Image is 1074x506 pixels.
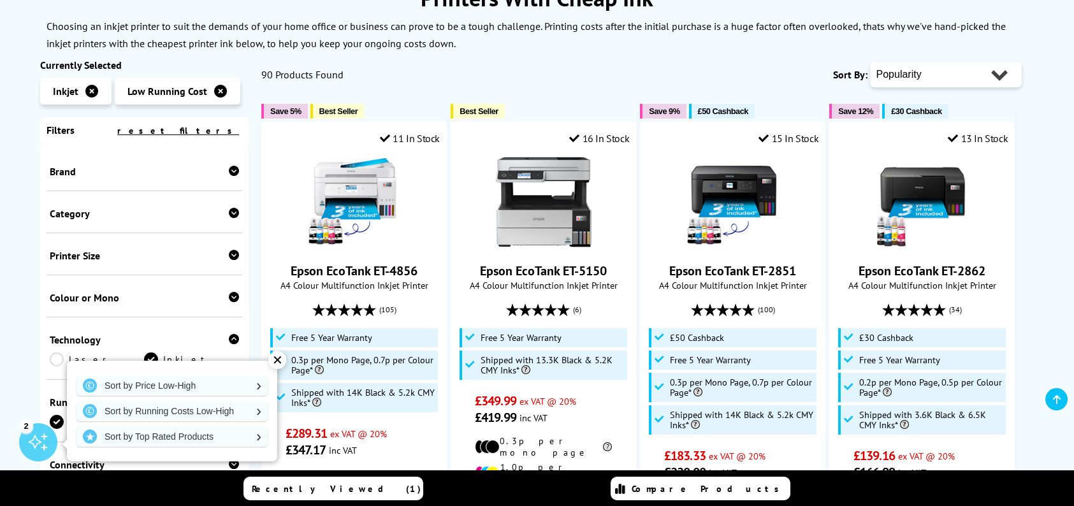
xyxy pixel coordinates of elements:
span: £289.31 [286,425,327,442]
div: 2 [19,419,33,433]
span: Compare Products [632,483,786,495]
a: Epson EcoTank ET-2851 [685,240,781,252]
span: Save 12% [838,106,873,116]
span: inc VAT [898,466,926,479]
li: 1.0p per colour page [475,461,612,484]
span: £30 Cashback [859,333,913,343]
button: Save 12% [829,104,880,119]
div: 16 In Stock [569,132,629,145]
img: Epson EcoTank ET-2851 [685,154,781,250]
div: 11 In Stock [380,132,440,145]
span: £220.00 [664,464,706,481]
li: 0.3p per mono page [286,468,423,491]
a: Epson EcoTank ET-4856 [291,263,417,279]
span: inc VAT [329,444,357,456]
img: Epson EcoTank ET-5150 [496,154,591,250]
a: Recently Viewed (1) [243,477,423,500]
button: £30 Cashback [882,104,948,119]
a: Sort by Running Costs Low-High [76,401,268,421]
span: A4 Colour Multifunction Inkjet Printer [268,279,440,291]
span: (34) [949,298,962,322]
a: Epson EcoTank ET-2862 [874,240,970,252]
div: Technology [50,333,240,346]
span: Filters [47,124,75,136]
span: Shipped with 13.3K Black & 5.2K CMY Inks* [481,355,625,375]
button: Save 5% [261,104,307,119]
div: Category [50,207,240,220]
div: Currently Selected [40,59,249,71]
div: Running Costs [50,396,240,408]
span: Free 5 Year Warranty [291,333,372,343]
div: 15 In Stock [758,132,818,145]
p: Choosing an inkjet printer to suit the demands of your home office or business can prove to be a ... [47,20,1006,50]
span: inc VAT [519,412,548,424]
span: Best Seller [319,106,358,116]
div: Printer Size [50,249,240,262]
span: Free 5 Year Warranty [859,355,940,365]
span: Low Running Cost [127,85,207,98]
li: 0.3p per mono page [475,435,612,458]
a: Inkjet [144,352,239,366]
span: £139.16 [853,447,895,464]
span: Inkjet [53,85,78,98]
div: Connectivity [50,458,240,471]
span: £30 Cashback [891,106,941,116]
span: 0.3p per Mono Page, 0.7p per Colour Page* [670,377,814,398]
span: Recently Viewed (1) [252,483,421,495]
a: Sort by Price Low-High [76,375,268,396]
div: Brand [50,165,240,178]
a: Epson EcoTank ET-2851 [669,263,796,279]
div: 13 In Stock [948,132,1008,145]
span: ex VAT @ 20% [898,450,955,462]
span: ex VAT @ 20% [519,395,576,407]
img: Epson EcoTank ET-2862 [874,154,970,250]
span: (100) [758,298,775,322]
button: Best Seller [451,104,505,119]
span: 0.2p per Mono Page, 0.5p per Colour Page* [859,377,1003,398]
span: A4 Colour Multifunction Inkjet Printer [836,279,1008,291]
button: Best Seller [310,104,365,119]
span: £50 Cashback [670,333,724,343]
span: ex VAT @ 20% [330,428,387,440]
div: ✕ [268,351,286,369]
a: Low Running Cost [50,415,240,429]
a: Epson EcoTank ET-4856 [307,240,402,252]
span: Save 5% [270,106,301,116]
span: A4 Colour Multifunction Inkjet Printer [458,279,629,291]
span: ex VAT @ 20% [709,450,766,462]
span: £166.99 [853,464,895,481]
span: £347.17 [286,442,326,458]
div: Colour or Mono [50,291,240,304]
img: Epson EcoTank ET-4856 [307,154,402,250]
a: Epson EcoTank ET-2862 [859,263,985,279]
span: £349.99 [475,393,516,409]
span: Sort By: [833,68,867,81]
span: 90 Products Found [261,68,344,81]
a: Epson EcoTank ET-5150 [496,240,591,252]
a: Compare Products [611,477,790,500]
span: £50 Cashback [698,106,748,116]
span: 0.3p per Mono Page, 0.7p per Colour Page* [291,355,435,375]
button: Save 9% [640,104,686,119]
a: Sort by Top Rated Products [76,426,268,447]
button: £50 Cashback [689,104,755,119]
a: reset filters [117,125,239,136]
span: £183.33 [664,447,706,464]
a: Laser [50,352,145,366]
span: Save 9% [649,106,679,116]
span: Shipped with 14K Black & 5.2k CMY Inks* [670,410,814,430]
span: A4 Colour Multifunction Inkjet Printer [647,279,818,291]
span: inc VAT [709,466,737,479]
span: (6) [573,298,581,322]
span: £419.99 [475,409,516,426]
span: Shipped with 14K Black & 5.2k CMY Inks* [291,387,435,408]
span: Shipped with 3.6K Black & 6.5K CMY Inks* [859,410,1003,430]
span: (105) [379,298,396,322]
span: Free 5 Year Warranty [670,355,751,365]
a: Epson EcoTank ET-5150 [480,263,607,279]
span: Free 5 Year Warranty [481,333,562,343]
span: Best Seller [460,106,498,116]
